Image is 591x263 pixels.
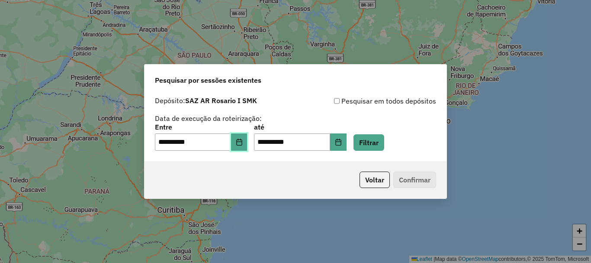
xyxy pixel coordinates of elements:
[155,75,261,85] span: Pesquisar por sessões existentes
[360,172,390,188] button: Voltar
[155,122,247,132] label: Entre
[353,134,384,151] button: Filtrar
[185,96,257,105] strong: SAZ AR Rosario I SMK
[155,113,262,123] label: Data de execução da roteirização:
[295,96,436,106] div: Pesquisar em todos depósitos
[330,133,347,151] button: Choose Date
[231,133,247,151] button: Choose Date
[254,122,346,132] label: até
[155,95,257,106] label: Depósito:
